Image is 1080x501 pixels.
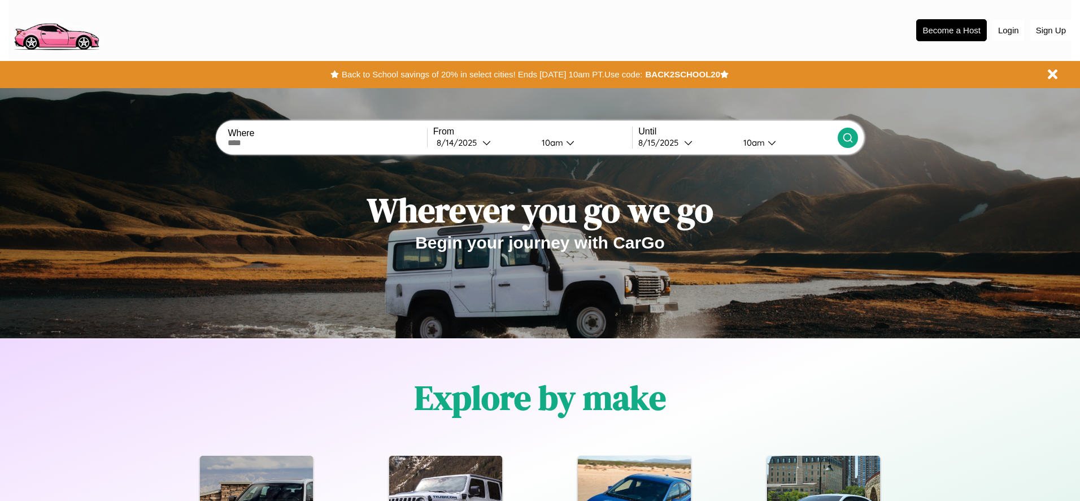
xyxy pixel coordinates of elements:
button: Become a Host [916,19,987,41]
label: Where [228,128,426,138]
label: Until [638,127,837,137]
img: logo [8,6,104,53]
div: 10am [536,137,566,148]
button: 10am [533,137,632,149]
div: 8 / 15 / 2025 [638,137,684,148]
label: From [433,127,632,137]
div: 10am [738,137,768,148]
h1: Explore by make [415,374,666,421]
div: 8 / 14 / 2025 [437,137,482,148]
button: 8/14/2025 [433,137,533,149]
button: Login [992,20,1025,41]
button: Back to School savings of 20% in select cities! Ends [DATE] 10am PT.Use code: [339,67,645,82]
b: BACK2SCHOOL20 [645,69,720,79]
button: 10am [734,137,837,149]
button: Sign Up [1030,20,1072,41]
